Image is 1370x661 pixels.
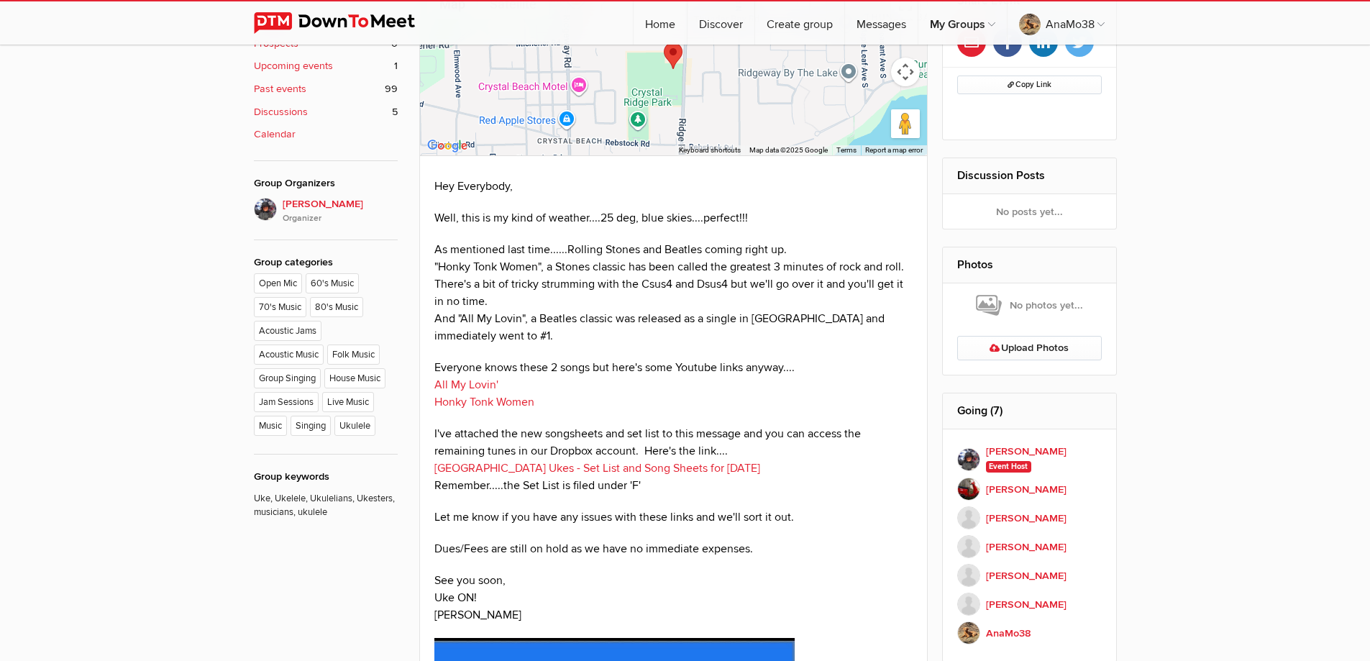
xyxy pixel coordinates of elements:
[424,137,471,155] a: Open this area in Google Maps (opens a new window)
[254,12,437,34] img: DownToMeet
[957,590,1102,619] a: [PERSON_NAME]
[254,198,398,225] a: [PERSON_NAME]Organizer
[957,564,980,587] img: Marsha Hildebrand
[385,81,398,97] span: 99
[957,506,980,529] img: Sandra Heydon
[254,81,398,97] a: Past events 99
[434,425,913,494] p: I've attached the new songsheets and set list to this message and you can access the remaining tu...
[254,198,277,221] img: Elaine
[254,127,296,142] b: Calendar
[986,539,1067,555] b: [PERSON_NAME]
[957,257,993,272] a: Photos
[986,568,1067,584] b: [PERSON_NAME]
[634,1,687,45] a: Home
[254,58,333,74] b: Upcoming events
[254,104,308,120] b: Discussions
[424,137,471,155] img: Google
[957,532,1102,561] a: [PERSON_NAME]
[394,58,398,74] span: 1
[434,572,913,624] p: See you soon, Uke ON! [PERSON_NAME]
[891,109,920,138] button: Drag Pegman onto the map to open Street View
[254,255,398,270] div: Group categories
[254,81,306,97] b: Past events
[434,241,913,345] p: As mentioned last time......Rolling Stones and Beatles coming right up. "Honky Tonk Women", a Sto...
[986,511,1067,526] b: [PERSON_NAME]
[957,444,1102,475] a: [PERSON_NAME] Event Host
[254,175,398,191] div: Group Organizers
[957,168,1045,183] a: Discussion Posts
[957,503,1102,532] a: [PERSON_NAME]
[254,104,398,120] a: Discussions 5
[957,561,1102,590] a: [PERSON_NAME]
[957,393,1102,428] h2: Going (7)
[957,621,980,644] img: AnaMo38
[986,482,1067,498] b: [PERSON_NAME]
[918,1,1007,45] a: My Groups
[254,58,398,74] a: Upcoming events 1
[254,127,398,142] a: Calendar
[943,194,1116,229] div: No posts yet...
[755,1,844,45] a: Create group
[986,597,1067,613] b: [PERSON_NAME]
[254,469,398,485] div: Group keywords
[749,146,828,154] span: Map data ©2025 Google
[283,212,398,225] i: Organizer
[392,104,398,120] span: 5
[957,475,1102,503] a: [PERSON_NAME]
[986,444,1067,460] b: [PERSON_NAME]
[434,209,913,227] p: Well, this is my kind of weather....25 deg, blue skies....perfect!!!
[957,478,980,501] img: Brenda M
[957,593,980,616] img: Pam McDonald
[957,76,1102,94] button: Copy Link
[434,461,760,475] a: [GEOGRAPHIC_DATA] Ukes - Set List and Song Sheets for [DATE]
[283,196,398,225] span: [PERSON_NAME]
[986,626,1031,642] b: AnaMo38
[1008,80,1051,89] span: Copy Link
[836,146,857,154] a: Terms (opens in new tab)
[688,1,754,45] a: Discover
[865,146,923,154] a: Report a map error
[434,509,913,526] p: Let me know if you have any issues with these links and we'll sort it out.
[434,395,534,409] a: Honky Tonk Women
[254,485,398,520] p: Uke, Ukelele, Ukulelians, Ukesters, musicians, ukulele
[434,378,498,392] a: All My Lovin'
[957,535,980,558] img: Larry B
[434,178,913,195] p: Hey Everybody,
[957,336,1102,360] a: Upload Photos
[434,359,913,411] p: Everyone knows these 2 songs but here's some Youtube links anyway....
[434,540,913,557] p: Dues/Fees are still on hold as we have no immediate expenses.
[957,619,1102,647] a: AnaMo38
[976,293,1083,318] span: No photos yet...
[1008,1,1116,45] a: AnaMo38
[986,461,1031,473] span: Event Host
[957,448,980,471] img: Elaine
[845,1,918,45] a: Messages
[891,58,920,86] button: Map camera controls
[679,145,741,155] button: Keyboard shortcuts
